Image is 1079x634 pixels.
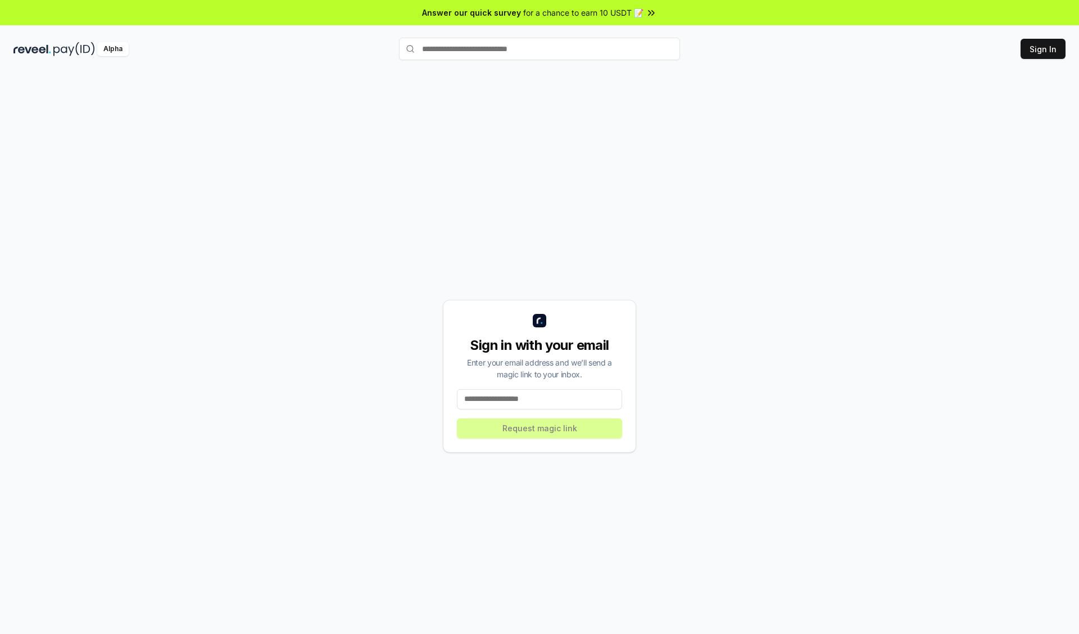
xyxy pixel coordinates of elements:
img: reveel_dark [13,42,51,56]
div: Alpha [97,42,129,56]
div: Enter your email address and we’ll send a magic link to your inbox. [457,357,622,380]
img: pay_id [53,42,95,56]
div: Sign in with your email [457,336,622,354]
img: logo_small [533,314,546,327]
button: Sign In [1021,39,1066,59]
span: Answer our quick survey [422,7,521,19]
span: for a chance to earn 10 USDT 📝 [523,7,643,19]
